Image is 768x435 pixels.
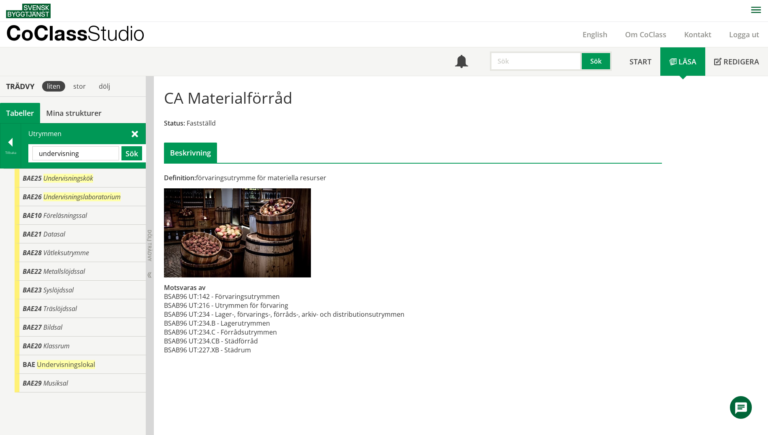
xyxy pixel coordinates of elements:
[164,173,196,182] span: Definition:
[43,267,85,276] span: Metallslöjdssal
[23,360,35,369] span: BAE
[15,262,146,281] div: Gå till informationssidan för CoClass Studio
[490,51,582,71] input: Sök
[23,230,42,239] span: BAE21
[23,286,42,294] span: BAE23
[43,304,77,313] span: Träslöjdssal
[94,81,115,92] div: dölj
[164,328,199,337] td: BSAB96 UT:
[164,319,199,328] td: BSAB96 UT:
[164,188,311,277] img: ca-materialforrad.jpg
[621,47,660,76] a: Start
[164,143,217,163] div: Beskrivning
[43,211,87,220] span: Föreläsningssal
[199,337,404,345] td: 234.CB - Städförråd
[43,248,89,257] span: Våtleksutrymme
[15,206,146,225] div: Gå till informationssidan för CoClass Studio
[23,174,42,183] span: BAE25
[187,119,216,128] span: Fastställd
[720,30,768,39] a: Logga ut
[15,243,146,262] div: Gå till informationssidan för CoClass Studio
[15,337,146,355] div: Gå till informationssidan för CoClass Studio
[68,81,91,92] div: stor
[164,89,292,107] h1: CA Materialförråd
[23,341,42,350] span: BAE20
[164,337,199,345] td: BSAB96 UT:
[42,81,65,92] div: liten
[2,82,39,91] div: Trädvy
[43,379,68,388] span: Musiksal
[15,188,146,206] div: Gå till informationssidan för CoClass Studio
[15,318,146,337] div: Gå till informationssidan för CoClass Studio
[43,323,62,332] span: Bildsal
[199,319,404,328] td: 234.B - Lagerutrymmen
[15,355,146,374] div: Gå till informationssidan för CoClass Studio
[37,360,95,369] span: Undervisningslokal
[6,28,145,38] p: CoClass
[32,146,119,160] input: Sök
[199,301,404,310] td: 216 - Utrymmen för förvaring
[132,129,138,138] span: Stäng sök
[23,304,42,313] span: BAE24
[23,267,42,276] span: BAE22
[15,374,146,392] div: Gå till informationssidan för CoClass Studio
[199,292,404,301] td: 142 - Förvaringsutrymmen
[164,283,206,292] span: Motsvaras av
[15,299,146,318] div: Gå till informationssidan för CoClass Studio
[199,310,404,319] td: 234 - Lager-, förvarings-, förråds-, arkiv- och distributionsutrymmen
[23,248,42,257] span: BAE28
[87,21,145,45] span: Studio
[630,57,651,66] span: Start
[43,286,74,294] span: Syslöjdssal
[164,301,199,310] td: BSAB96 UT:
[6,22,162,47] a: CoClassStudio
[164,310,199,319] td: BSAB96 UT:
[40,103,108,123] a: Mina strukturer
[199,345,404,354] td: 227.XB - Städrum
[164,345,199,354] td: BSAB96 UT:
[43,192,121,201] span: Undervisningslaboratorium
[199,328,404,337] td: 234.C - Förrådsutrymmen
[43,174,93,183] span: Undervisningskök
[43,341,70,350] span: Klassrum
[6,4,51,18] img: Svensk Byggtjänst
[679,57,696,66] span: Läsa
[660,47,705,76] a: Läsa
[23,379,42,388] span: BAE29
[455,56,468,69] span: Notifikationer
[723,57,759,66] span: Redigera
[0,149,21,156] div: Tillbaka
[23,192,42,201] span: BAE26
[616,30,675,39] a: Om CoClass
[21,124,145,168] div: Utrymmen
[15,281,146,299] div: Gå till informationssidan för CoClass Studio
[146,230,153,261] span: Dölj trädvy
[15,225,146,243] div: Gå till informationssidan för CoClass Studio
[164,173,491,182] div: förvaringsutrymme för materiella resurser
[582,51,612,71] button: Sök
[574,30,616,39] a: English
[121,146,142,160] button: Sök
[23,211,42,220] span: BAE10
[675,30,720,39] a: Kontakt
[164,119,185,128] span: Status:
[23,323,42,332] span: BAE27
[43,230,65,239] span: Datasal
[705,47,768,76] a: Redigera
[15,169,146,188] div: Gå till informationssidan för CoClass Studio
[164,292,199,301] td: BSAB96 UT:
